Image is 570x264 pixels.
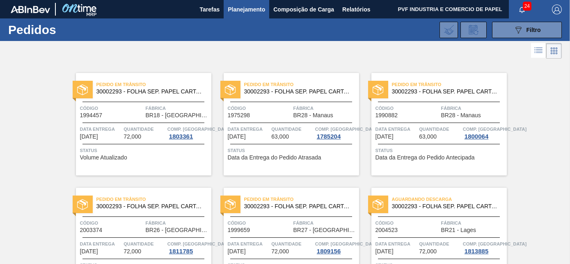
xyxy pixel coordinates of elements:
[546,43,562,59] div: Visão em Cards
[373,84,383,95] img: status
[271,240,313,248] span: Quantidade
[146,227,209,233] span: BR26 - Uberlândia
[167,240,231,248] span: Comp. Carga
[293,219,357,227] span: Fábrica
[228,240,270,248] span: Data entrega
[523,2,531,11] span: 24
[375,248,394,255] span: 01/09/2025
[80,146,209,155] span: Status
[77,84,88,95] img: status
[228,155,321,161] span: Data da Entrega do Pedido Atrasada
[463,240,527,248] span: Comp. Carga
[167,133,195,140] div: 1803361
[509,4,535,15] button: Notificações
[419,240,461,248] span: Quantidade
[375,134,394,140] span: 29/08/2025
[80,155,127,161] span: Volume Atualizado
[375,155,475,161] span: Data da Entrega do Pedido Antecipada
[77,199,88,210] img: status
[375,104,439,112] span: Código
[342,5,370,14] span: Relatórios
[315,133,342,140] div: 1785204
[315,125,379,133] span: Comp. Carga
[463,133,490,140] div: 1800064
[225,199,236,210] img: status
[228,227,250,233] span: 1999659
[244,195,359,203] span: Pedido em Trânsito
[96,89,205,95] span: 30002293 - FOLHA SEP. PAPEL CARTAO 1200x1000M 350g
[531,43,546,59] div: Visão em Lista
[463,125,527,133] span: Comp. Carga
[375,219,439,227] span: Código
[392,89,500,95] span: 30002293 - FOLHA SEP. PAPEL CARTAO 1200x1000M 350g
[167,125,231,133] span: Comp. Carga
[167,125,209,140] a: Comp. [GEOGRAPHIC_DATA]1803361
[460,22,487,38] div: Solicitação de Revisão de Pedidos
[359,73,507,175] a: statusPedido em Trânsito30002293 - FOLHA SEP. PAPEL CARTAO 1200x1000M 350gCódigo1990882FábricaBR2...
[80,248,98,255] span: 29/08/2025
[392,80,507,89] span: Pedido em Trânsito
[552,5,562,14] img: Logout
[96,203,205,209] span: 30002293 - FOLHA SEP. PAPEL CARTAO 1200x1000M 350g
[80,112,103,118] span: 1994457
[271,125,313,133] span: Quantidade
[271,134,289,140] span: 63,000
[527,27,541,33] span: Filtro
[124,240,165,248] span: Quantidade
[80,104,144,112] span: Código
[80,227,103,233] span: 2003374
[441,112,481,118] span: BR28 - Manaus
[463,125,505,140] a: Comp. [GEOGRAPHIC_DATA]1800064
[419,248,437,255] span: 72,000
[293,227,357,233] span: BR27 - Nova Minas
[315,240,357,255] a: Comp. [GEOGRAPHIC_DATA]1809156
[228,104,291,112] span: Código
[80,219,144,227] span: Código
[375,112,398,118] span: 1990882
[146,112,209,118] span: BR18 - Pernambuco
[492,22,562,38] button: Filtro
[64,73,211,175] a: statusPedido em Trânsito30002293 - FOLHA SEP. PAPEL CARTAO 1200x1000M 350gCódigo1994457FábricaBR1...
[124,134,141,140] span: 72,000
[146,219,209,227] span: Fábrica
[375,125,417,133] span: Data entrega
[80,134,98,140] span: 27/08/2025
[419,125,461,133] span: Quantidade
[463,240,505,255] a: Comp. [GEOGRAPHIC_DATA]1813885
[419,134,437,140] span: 63,000
[124,248,141,255] span: 72,000
[293,112,333,118] span: BR28 - Manaus
[228,5,265,14] span: Planejamento
[375,227,398,233] span: 2004523
[315,248,342,255] div: 1809156
[146,104,209,112] span: Fábrica
[392,203,500,209] span: 30002293 - FOLHA SEP. PAPEL CARTAO 1200x1000M 350g
[80,125,122,133] span: Data entrega
[440,22,458,38] div: Importar Negociações dos Pedidos
[375,240,417,248] span: Data entrega
[11,6,50,13] img: TNhmsLtSVTkK8tSr43FrP2fwEKptu5GPRR3wAAAABJRU5ErkJggg==
[228,134,246,140] span: 28/08/2025
[228,219,291,227] span: Código
[441,227,476,233] span: BR21 - Lages
[463,248,490,255] div: 1813885
[293,104,357,112] span: Fábrica
[96,80,211,89] span: Pedido em Trânsito
[228,146,357,155] span: Status
[8,25,124,34] h1: Pedidos
[228,125,270,133] span: Data entrega
[199,5,220,14] span: Tarefas
[167,248,195,255] div: 1811785
[392,195,507,203] span: Aguardando Descarga
[228,248,246,255] span: 29/08/2025
[315,125,357,140] a: Comp. [GEOGRAPHIC_DATA]1785204
[124,125,165,133] span: Quantidade
[273,5,334,14] span: Composição de Carga
[228,112,250,118] span: 1975298
[441,104,505,112] span: Fábrica
[225,84,236,95] img: status
[315,240,379,248] span: Comp. Carga
[96,195,211,203] span: Pedido em Trânsito
[167,240,209,255] a: Comp. [GEOGRAPHIC_DATA]1811785
[211,73,359,175] a: statusPedido em Trânsito30002293 - FOLHA SEP. PAPEL CARTAO 1200x1000M 350gCódigo1975298FábricaBR2...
